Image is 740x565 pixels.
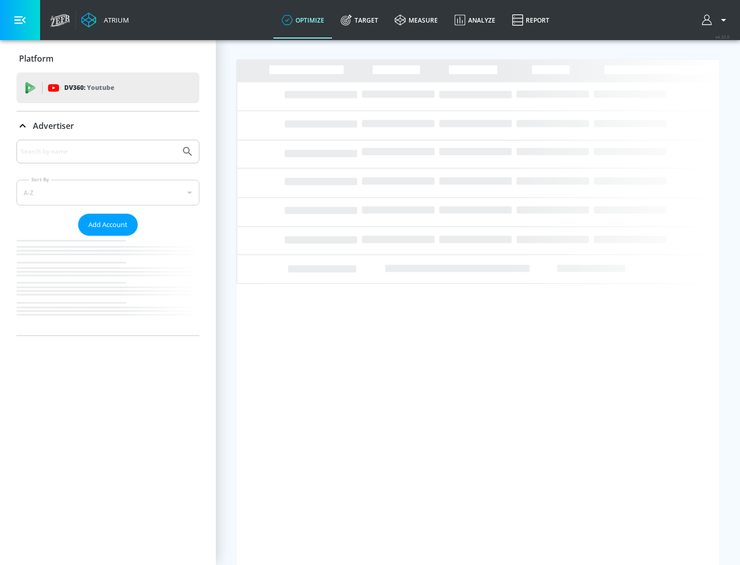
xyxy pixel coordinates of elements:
[81,12,129,28] a: Atrium
[16,72,199,103] div: DV360: Youtube
[16,140,199,335] div: Advertiser
[21,145,176,158] input: Search by name
[16,180,199,205] div: A-Z
[504,2,558,39] a: Report
[715,34,730,40] span: v 4.32.0
[64,82,114,93] p: DV360:
[33,120,74,131] p: Advertiser
[88,219,127,231] span: Add Account
[87,82,114,93] p: Youtube
[29,176,51,183] label: Sort By
[273,2,332,39] a: optimize
[16,111,199,140] div: Advertiser
[16,236,199,335] nav: list of Advertiser
[386,2,446,39] a: measure
[446,2,504,39] a: Analyze
[19,53,53,64] p: Platform
[16,44,199,73] div: Platform
[332,2,386,39] a: Target
[100,15,129,25] div: Atrium
[78,214,138,236] button: Add Account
